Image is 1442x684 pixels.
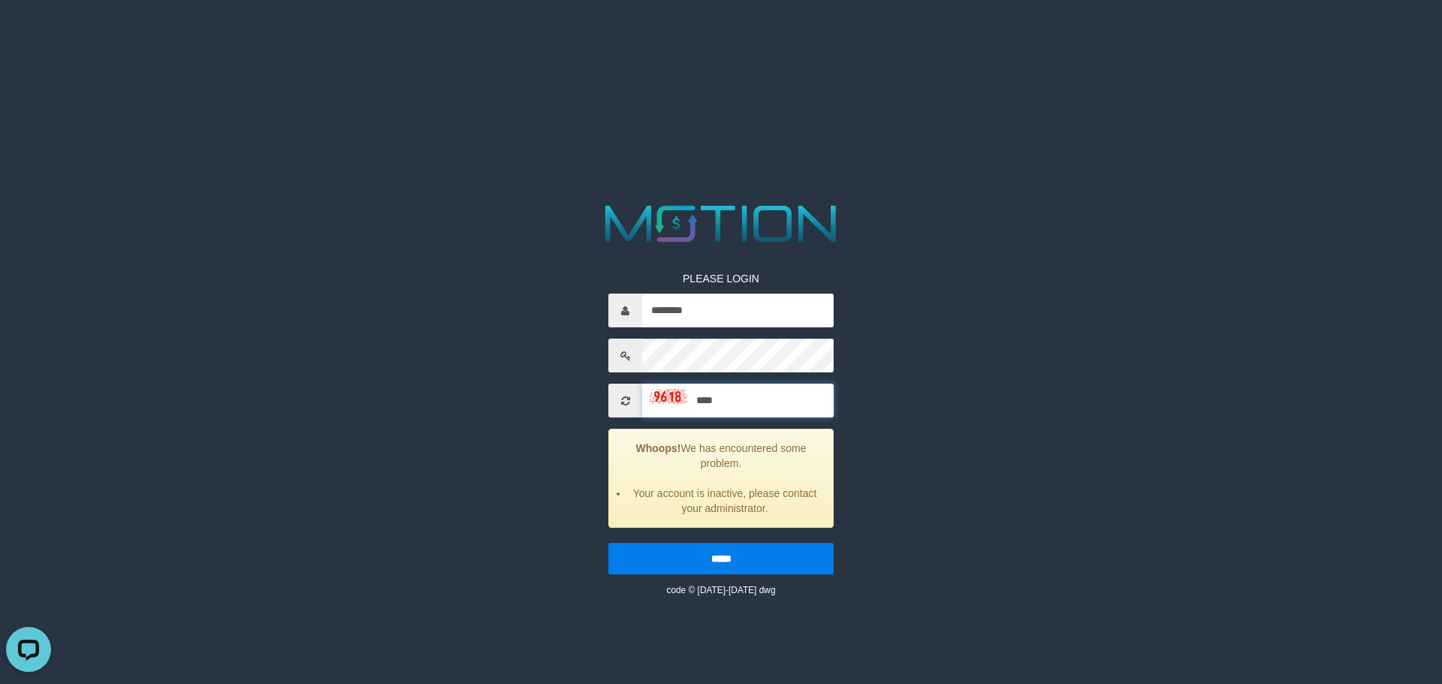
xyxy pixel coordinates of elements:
img: captcha [650,389,687,404]
img: MOTION_logo.png [595,199,847,249]
button: Open LiveChat chat widget [6,6,51,51]
small: code © [DATE]-[DATE] dwg [666,585,775,595]
p: PLEASE LOGIN [608,271,834,286]
div: We has encountered some problem. [608,429,834,528]
li: Your account is inactive, please contact your administrator. [628,486,822,516]
strong: Whoops! [636,442,681,454]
